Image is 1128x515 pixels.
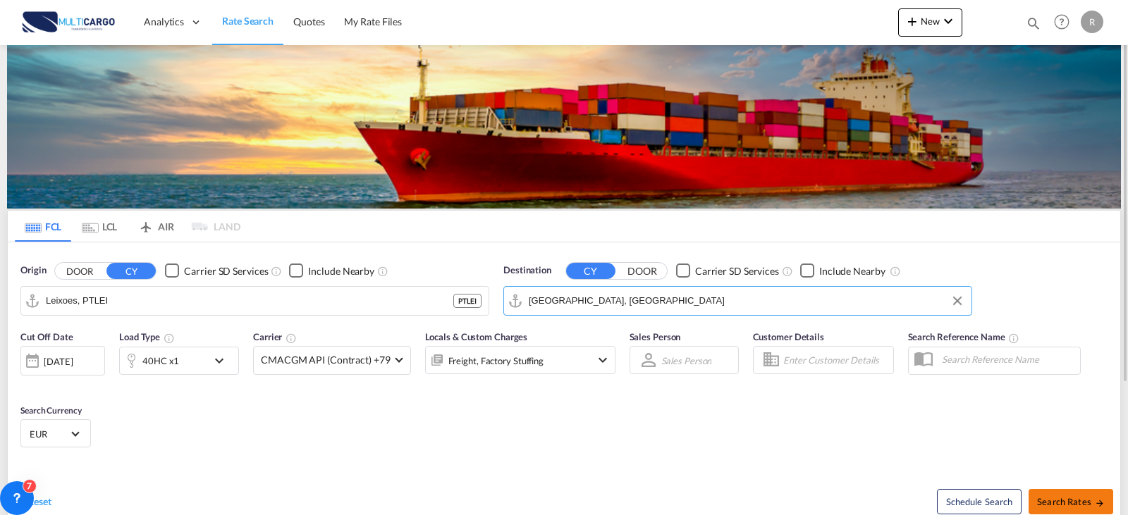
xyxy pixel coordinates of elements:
[425,346,615,374] div: Freight Factory Stuffingicon-chevron-down
[783,349,889,371] input: Enter Customer Details
[46,290,453,311] input: Search by Port
[1050,10,1074,34] span: Help
[15,495,51,510] div: icon-refreshReset
[30,428,69,440] span: EUR
[1008,333,1019,344] md-icon: Your search will be saved by the below given name
[15,211,71,242] md-tab-item: FCL
[261,353,391,367] span: CMACGM API (Contract) +79
[1026,15,1041,31] md-icon: icon-magnify
[20,405,82,416] span: Search Currency
[1037,496,1105,507] span: Search Rates
[119,331,175,342] span: Load Type
[71,211,128,242] md-tab-item: LCL
[253,331,297,342] span: Carrier
[676,263,779,278] md-checkbox: Checkbox No Ink
[448,351,544,371] div: Freight Factory Stuffing
[137,218,154,229] md-icon: icon-airplane
[940,13,957,30] md-icon: icon-chevron-down
[529,290,964,311] input: Search by Port
[21,287,489,315] md-input-container: Leixoes, PTLEI
[128,211,184,242] md-tab-item: AIR
[55,263,104,279] button: DOOR
[1050,10,1081,35] div: Help
[1026,15,1041,37] div: icon-magnify
[142,351,179,371] div: 40HC x1
[20,331,73,342] span: Cut Off Date
[164,333,175,344] md-icon: icon-information-outline
[618,263,667,279] button: DOOR
[594,352,611,368] md-icon: icon-chevron-down
[377,266,388,277] md-icon: Unchecked: Ignores neighbouring ports when fetching rates.Checked : Includes neighbouring ports w...
[1095,498,1105,508] md-icon: icon-arrow-right
[1081,11,1103,33] div: R
[289,263,374,278] md-checkbox: Checkbox No Ink
[165,263,268,278] md-checkbox: Checkbox No Ink
[566,263,615,279] button: CY
[819,264,885,278] div: Include Nearby
[935,349,1080,370] input: Search Reference Name
[890,266,901,277] md-icon: Unchecked: Ignores neighbouring ports when fetching rates.Checked : Includes neighbouring ports w...
[21,6,116,38] img: 82db67801a5411eeacfdbd8acfa81e61.png
[308,264,374,278] div: Include Nearby
[782,266,793,277] md-icon: Unchecked: Search for CY (Container Yard) services for all selected carriers.Checked : Search for...
[20,263,46,278] span: Origin
[106,263,156,279] button: CY
[503,263,551,278] span: Destination
[898,8,962,37] button: icon-plus 400-fgNewicon-chevron-down
[904,15,957,27] span: New
[504,287,971,315] md-input-container: Jebel Ali, AEJEA
[695,264,779,278] div: Carrier SD Services
[20,346,105,376] div: [DATE]
[908,331,1020,342] span: Search Reference Name
[28,423,83,444] md-select: Select Currency: € EUREuro
[344,15,402,27] span: My Rate Files
[271,266,282,277] md-icon: Unchecked: Search for CY (Container Yard) services for all selected carriers.Checked : Search for...
[144,15,184,29] span: Analytics
[20,374,31,393] md-datepicker: Select
[425,331,528,342] span: Locals & Custom Charges
[211,352,235,369] md-icon: icon-chevron-down
[44,355,73,368] div: [DATE]
[15,211,240,242] md-pagination-wrapper: Use the left and right arrow keys to navigate between tabs
[904,13,921,30] md-icon: icon-plus 400-fg
[453,294,482,308] div: PTLEI
[293,15,324,27] span: Quotes
[119,347,239,375] div: 40HC x1icon-chevron-down
[1029,489,1113,514] button: Search Ratesicon-arrow-right
[7,45,1121,209] img: LCL+%26+FCL+BACKGROUND.png
[630,331,681,342] span: Sales Person
[222,15,274,27] span: Rate Search
[184,264,268,278] div: Carrier SD Services
[753,331,824,342] span: Customer Details
[937,489,1022,514] button: Note: By default Schedule search will only considerorigin ports, destination ports and cut off da...
[286,333,297,344] md-icon: The selected Trucker/Carrierwill be displayed in the rate results If the rates are from another f...
[947,290,968,311] button: Clear Input
[660,350,713,371] md-select: Sales Person
[27,495,51,507] span: Reset
[800,263,885,278] md-checkbox: Checkbox No Ink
